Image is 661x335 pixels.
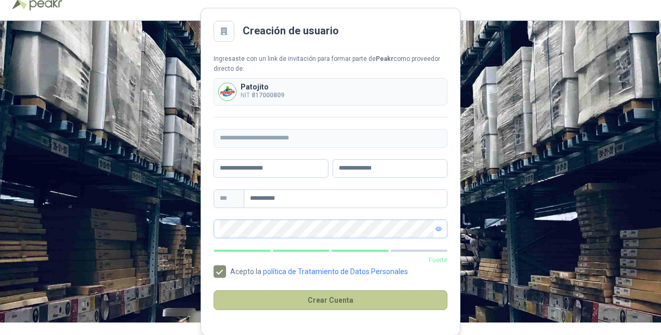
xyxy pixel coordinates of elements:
[243,23,339,39] h2: Creación de usuario
[226,268,412,275] span: Acepto la
[214,54,447,74] div: Ingresaste con un link de invitación para formar parte de como proveedor directo de:
[263,267,408,276] a: política de Tratamiento de Datos Personales
[214,255,447,265] p: Fuerte
[214,290,447,310] button: Crear Cuenta
[376,55,393,62] b: Peakr
[241,83,284,91] p: Patojito
[219,83,236,100] img: Company Logo
[241,91,284,100] p: NIT
[435,226,442,232] span: eye
[252,92,284,99] b: 817000809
